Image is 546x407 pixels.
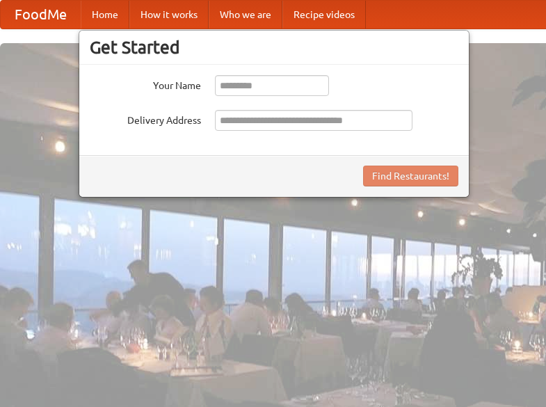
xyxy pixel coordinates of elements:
[90,37,458,58] h3: Get Started
[363,166,458,186] button: Find Restaurants!
[90,75,201,93] label: Your Name
[129,1,209,29] a: How it works
[282,1,366,29] a: Recipe videos
[209,1,282,29] a: Who we are
[1,1,81,29] a: FoodMe
[81,1,129,29] a: Home
[90,110,201,127] label: Delivery Address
